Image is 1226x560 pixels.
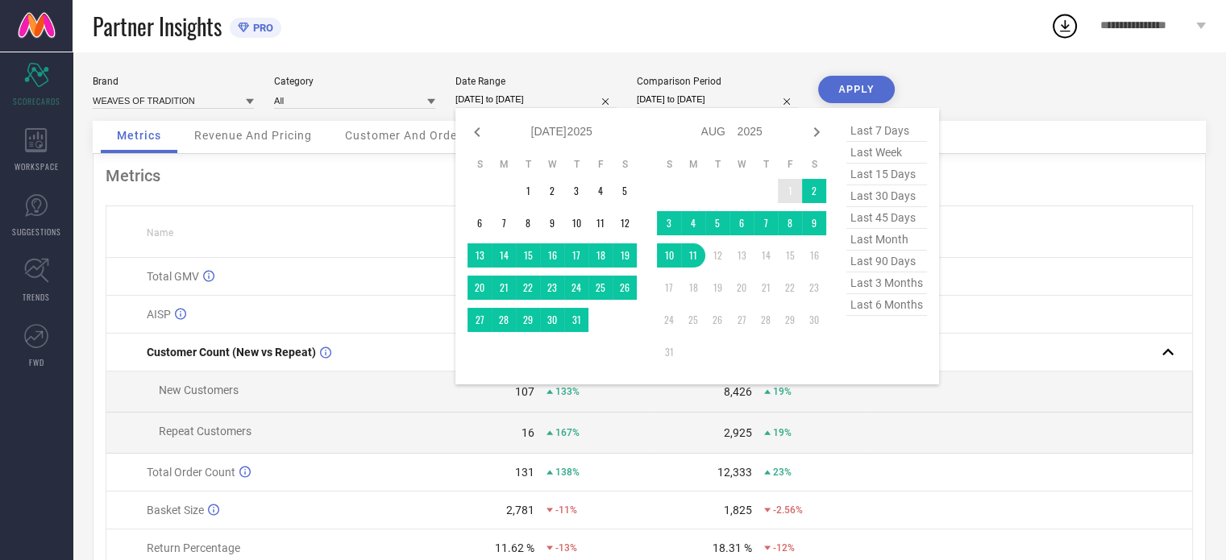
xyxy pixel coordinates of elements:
td: Fri Jul 18 2025 [588,243,613,268]
span: last 7 days [846,120,927,142]
button: APPLY [818,76,895,103]
td: Mon Aug 25 2025 [681,308,705,332]
td: Thu Aug 21 2025 [754,276,778,300]
td: Thu Aug 07 2025 [754,211,778,235]
th: Sunday [657,158,681,171]
td: Sun Aug 24 2025 [657,308,681,332]
span: FWD [29,356,44,368]
td: Tue Jul 22 2025 [516,276,540,300]
div: 16 [522,426,534,439]
span: last 30 days [846,185,927,207]
span: 138% [555,467,580,478]
span: last 45 days [846,207,927,229]
span: AISP [147,308,171,321]
span: last week [846,142,927,164]
div: Metrics [106,166,1193,185]
td: Fri Jul 25 2025 [588,276,613,300]
td: Thu Jul 03 2025 [564,179,588,203]
span: WORKSPACE [15,160,59,172]
input: Select comparison period [637,91,798,108]
td: Sat Jul 26 2025 [613,276,637,300]
span: SUGGESTIONS [12,226,61,238]
td: Tue Aug 12 2025 [705,243,729,268]
td: Wed Jul 16 2025 [540,243,564,268]
div: 1,825 [724,504,752,516]
span: 19% [773,386,792,397]
div: 2,781 [506,504,534,516]
td: Tue Aug 05 2025 [705,211,729,235]
span: 167% [555,427,580,438]
div: 131 [515,466,534,479]
td: Sun Aug 17 2025 [657,276,681,300]
td: Sun Aug 10 2025 [657,243,681,268]
div: 8,426 [724,385,752,398]
td: Tue Jul 08 2025 [516,211,540,235]
td: Wed Jul 02 2025 [540,179,564,203]
td: Fri Jul 11 2025 [588,211,613,235]
div: 2,925 [724,426,752,439]
td: Wed Jul 09 2025 [540,211,564,235]
div: Brand [93,76,254,87]
span: last 15 days [846,164,927,185]
span: last 6 months [846,294,927,316]
td: Wed Aug 06 2025 [729,211,754,235]
td: Sun Jul 27 2025 [468,308,492,332]
td: Fri Aug 01 2025 [778,179,802,203]
td: Tue Jul 15 2025 [516,243,540,268]
th: Sunday [468,158,492,171]
td: Sat Jul 12 2025 [613,211,637,235]
td: Fri Aug 29 2025 [778,308,802,332]
span: 19% [773,427,792,438]
div: 107 [515,385,534,398]
td: Thu Aug 28 2025 [754,308,778,332]
td: Mon Jul 14 2025 [492,243,516,268]
span: Name [147,227,173,239]
span: PRO [249,22,273,34]
span: -2.56% [773,504,803,516]
td: Fri Jul 04 2025 [588,179,613,203]
td: Sun Jul 06 2025 [468,211,492,235]
td: Mon Jul 07 2025 [492,211,516,235]
span: Return Percentage [147,541,240,554]
th: Saturday [802,158,826,171]
td: Thu Aug 14 2025 [754,243,778,268]
span: -11% [555,504,577,516]
td: Mon Aug 04 2025 [681,211,705,235]
td: Fri Aug 08 2025 [778,211,802,235]
td: Thu Jul 17 2025 [564,243,588,268]
th: Saturday [613,158,637,171]
div: Comparison Period [637,76,798,87]
td: Sat Aug 23 2025 [802,276,826,300]
td: Wed Aug 27 2025 [729,308,754,332]
div: Date Range [455,76,617,87]
th: Wednesday [540,158,564,171]
span: 133% [555,386,580,397]
div: 18.31 % [713,541,752,554]
td: Wed Jul 23 2025 [540,276,564,300]
th: Friday [778,158,802,171]
td: Mon Jul 21 2025 [492,276,516,300]
td: Tue Aug 26 2025 [705,308,729,332]
span: 23% [773,467,792,478]
td: Mon Aug 18 2025 [681,276,705,300]
th: Thursday [564,158,588,171]
td: Sat Jul 19 2025 [613,243,637,268]
th: Monday [681,158,705,171]
span: last month [846,229,927,251]
td: Thu Jul 31 2025 [564,308,588,332]
span: Customer Count (New vs Repeat) [147,346,316,359]
div: 11.62 % [495,541,534,554]
span: Revenue And Pricing [194,129,312,142]
span: -13% [555,542,577,554]
span: Total GMV [147,270,199,283]
span: last 90 days [846,251,927,272]
td: Thu Jul 10 2025 [564,211,588,235]
td: Tue Aug 19 2025 [705,276,729,300]
td: Sat Aug 16 2025 [802,243,826,268]
td: Tue Jul 01 2025 [516,179,540,203]
span: Basket Size [147,504,204,516]
td: Mon Jul 28 2025 [492,308,516,332]
span: SCORECARDS [13,95,60,107]
td: Mon Aug 11 2025 [681,243,705,268]
span: Total Order Count [147,466,235,479]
